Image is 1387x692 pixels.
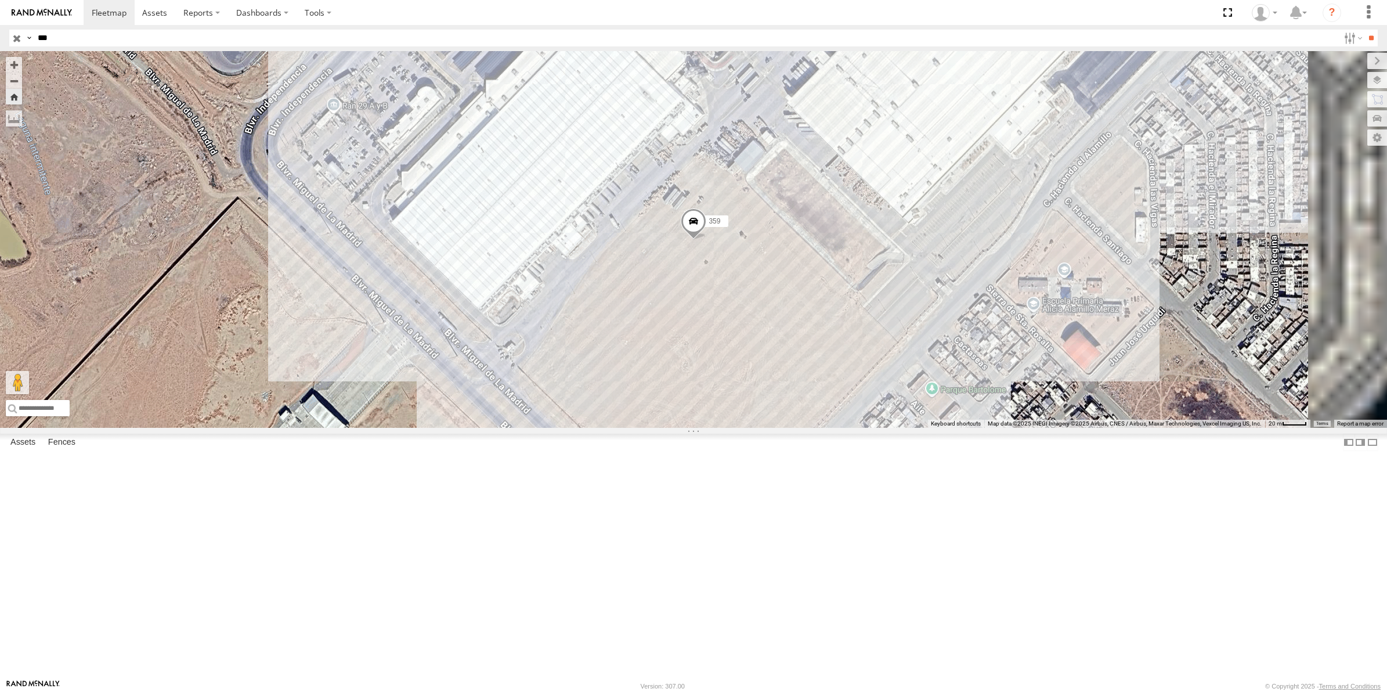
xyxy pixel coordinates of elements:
[6,89,22,104] button: Zoom Home
[1316,421,1328,426] a: Terms (opens in new tab)
[6,371,29,394] button: Drag Pegman onto the map to open Street View
[42,434,81,450] label: Fences
[24,30,34,46] label: Search Query
[931,420,981,428] button: Keyboard shortcuts
[1265,420,1310,428] button: Map Scale: 20 m per 39 pixels
[1337,420,1384,427] a: Report a map error
[1355,434,1366,450] label: Dock Summary Table to the Right
[1248,4,1281,21] div: Roberto Garcia
[6,73,22,89] button: Zoom out
[5,434,41,450] label: Assets
[1265,683,1381,690] div: © Copyright 2025 -
[1269,420,1282,427] span: 20 m
[709,217,720,225] span: 359
[988,420,1262,427] span: Map data ©2025 INEGI Imagery ©2025 Airbus, CNES / Airbus, Maxar Technologies, Vexcel Imaging US, ...
[1367,129,1387,146] label: Map Settings
[6,57,22,73] button: Zoom in
[1319,683,1381,690] a: Terms and Conditions
[1343,434,1355,450] label: Dock Summary Table to the Left
[12,9,72,17] img: rand-logo.svg
[6,110,22,127] label: Measure
[641,683,685,690] div: Version: 307.00
[1323,3,1341,22] i: ?
[6,680,60,692] a: Visit our Website
[1367,434,1378,450] label: Hide Summary Table
[1339,30,1364,46] label: Search Filter Options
